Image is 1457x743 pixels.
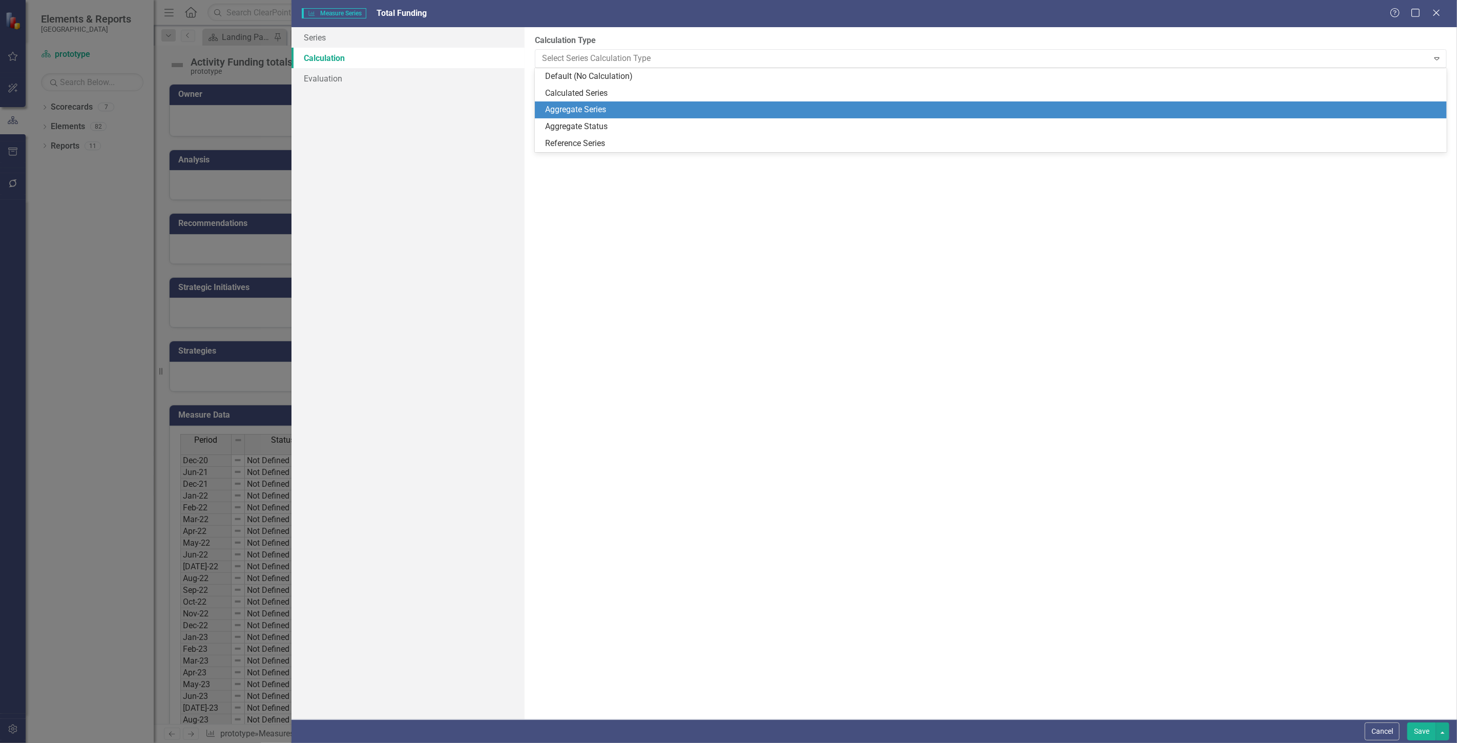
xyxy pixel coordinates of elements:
[302,8,366,18] span: Measure Series
[545,138,1441,150] div: Reference Series
[292,27,525,48] a: Series
[1407,723,1436,740] button: Save
[292,68,525,89] a: Evaluation
[1365,723,1400,740] button: Cancel
[545,104,1441,116] div: Aggregate Series
[377,8,427,18] span: Total Funding
[535,35,1447,47] label: Calculation Type
[292,48,525,68] a: Calculation
[545,88,1441,99] div: Calculated Series
[545,71,1441,82] div: Default (No Calculation)
[545,121,1441,133] div: Aggregate Status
